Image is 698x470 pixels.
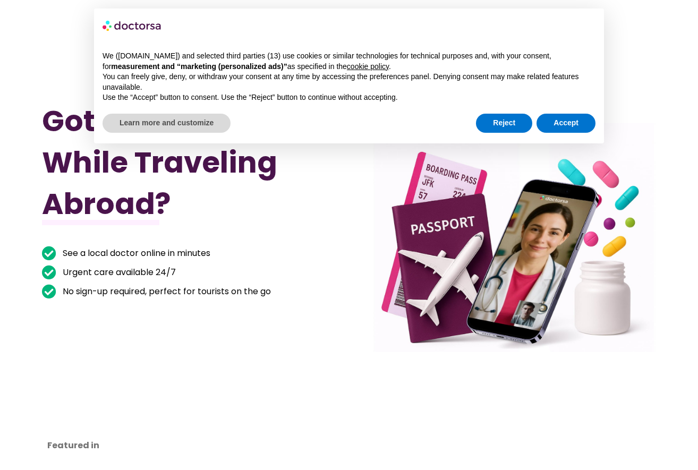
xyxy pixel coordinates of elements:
h1: Got Sick While Traveling Abroad? [42,100,303,225]
button: Learn more and customize [103,114,231,133]
strong: Featured in [47,439,99,451]
p: We ([DOMAIN_NAME]) and selected third parties (13) use cookies or similar technologies for techni... [103,51,595,72]
p: Use the “Accept” button to consent. Use the “Reject” button to continue without accepting. [103,92,595,103]
button: Accept [537,114,595,133]
span: Urgent care available 24/7 [60,265,176,280]
img: logo [103,17,162,34]
a: cookie policy [347,62,389,71]
button: Reject [476,114,532,133]
span: No sign-up required, perfect for tourists on the go [60,284,271,299]
iframe: Customer reviews powered by Trustpilot [47,374,143,454]
p: You can freely give, deny, or withdraw your consent at any time by accessing the preferences pane... [103,72,595,92]
strong: measurement and “marketing (personalized ads)” [111,62,287,71]
span: See a local doctor online in minutes [60,246,210,261]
